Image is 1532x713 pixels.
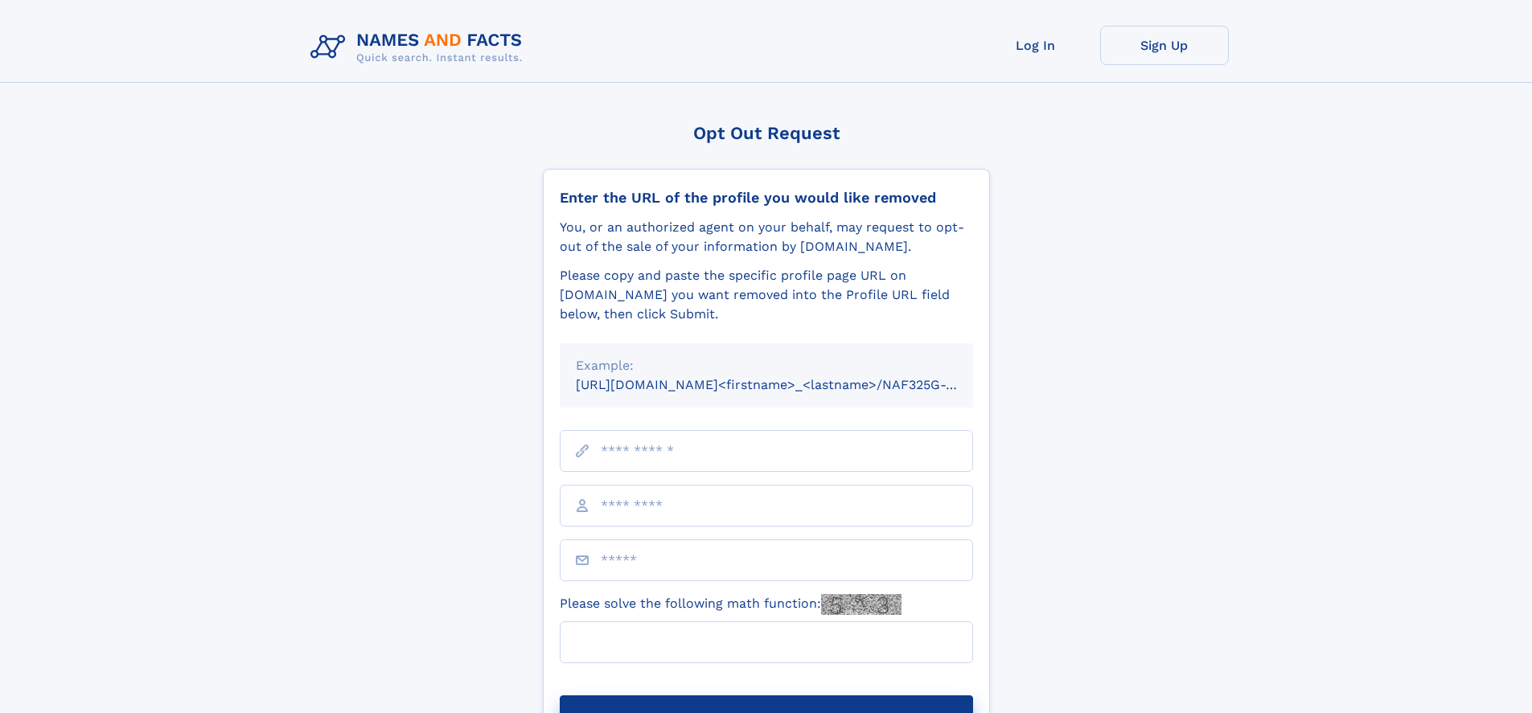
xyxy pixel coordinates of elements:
[560,189,973,207] div: Enter the URL of the profile you would like removed
[560,266,973,324] div: Please copy and paste the specific profile page URL on [DOMAIN_NAME] you want removed into the Pr...
[971,26,1100,65] a: Log In
[576,356,957,375] div: Example:
[1100,26,1229,65] a: Sign Up
[576,377,1004,392] small: [URL][DOMAIN_NAME]<firstname>_<lastname>/NAF325G-xxxxxxxx
[560,594,902,615] label: Please solve the following math function:
[560,218,973,256] div: You, or an authorized agent on your behalf, may request to opt-out of the sale of your informatio...
[543,123,990,143] div: Opt Out Request
[304,26,536,69] img: Logo Names and Facts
